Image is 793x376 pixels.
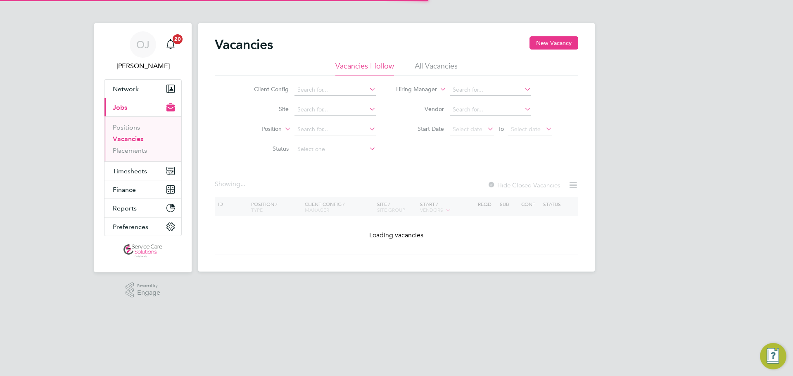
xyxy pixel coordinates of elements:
[113,85,139,93] span: Network
[136,39,150,50] span: OJ
[415,61,458,76] li: All Vacancies
[113,147,147,154] a: Placements
[389,85,437,94] label: Hiring Manager
[113,204,137,212] span: Reports
[241,105,289,113] label: Site
[240,180,245,188] span: ...
[450,104,531,116] input: Search for...
[104,80,181,98] button: Network
[529,36,578,50] button: New Vacancy
[241,145,289,152] label: Status
[123,244,162,258] img: servicecare-logo-retina.png
[450,84,531,96] input: Search for...
[294,104,376,116] input: Search for...
[241,85,289,93] label: Client Config
[396,105,444,113] label: Vendor
[104,31,182,71] a: OJ[PERSON_NAME]
[104,244,182,258] a: Go to home page
[113,186,136,194] span: Finance
[104,199,181,217] button: Reports
[94,23,192,272] nav: Main navigation
[173,34,183,44] span: 20
[126,282,161,298] a: Powered byEngage
[294,124,376,135] input: Search for...
[113,223,148,231] span: Preferences
[137,289,160,296] span: Engage
[113,123,140,131] a: Positions
[113,167,147,175] span: Timesheets
[234,125,282,133] label: Position
[335,61,394,76] li: Vacancies I follow
[215,36,273,53] h2: Vacancies
[137,282,160,289] span: Powered by
[760,343,786,369] button: Engage Resource Center
[453,125,482,133] span: Select date
[496,123,506,134] span: To
[396,125,444,132] label: Start Date
[511,125,541,133] span: Select date
[113,104,127,111] span: Jobs
[215,180,247,189] div: Showing
[104,98,181,116] button: Jobs
[104,218,181,236] button: Preferences
[104,116,181,161] div: Jobs
[113,135,143,143] a: Vacancies
[294,84,376,96] input: Search for...
[104,61,182,71] span: Oliver Jefferson
[162,31,179,58] a: 20
[104,180,181,199] button: Finance
[487,181,560,189] label: Hide Closed Vacancies
[294,144,376,155] input: Select one
[104,162,181,180] button: Timesheets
